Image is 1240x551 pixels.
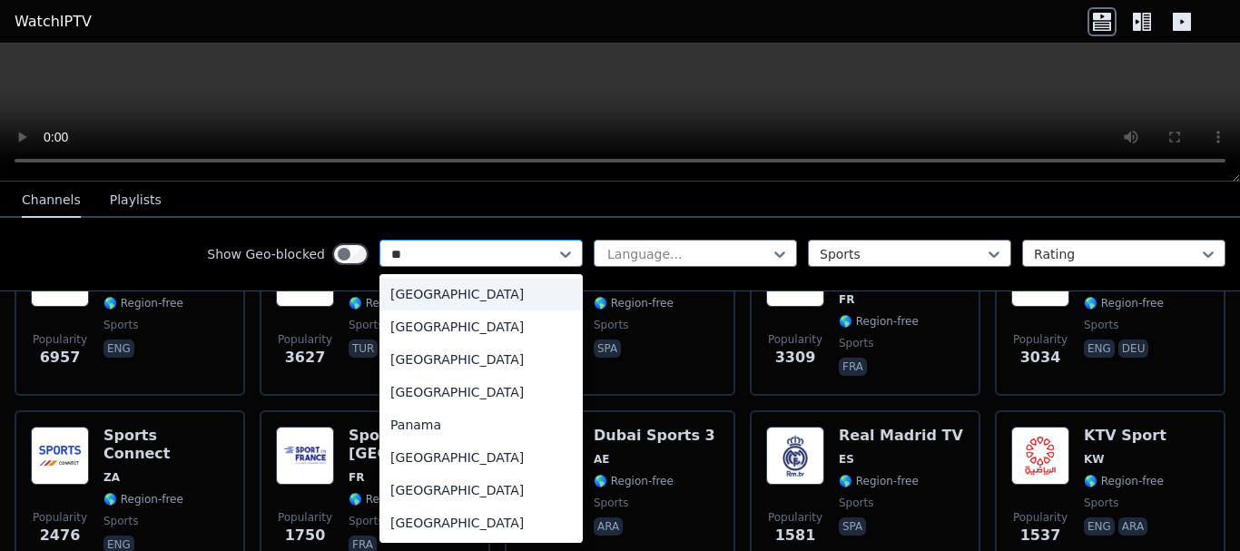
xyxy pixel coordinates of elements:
p: deu [1118,339,1149,358]
p: tur [349,339,378,358]
div: [GEOGRAPHIC_DATA] [379,376,583,408]
p: eng [1084,339,1115,358]
span: FR [349,470,364,485]
span: Popularity [278,332,332,347]
span: 🌎 Region-free [594,296,674,310]
span: 🌎 Region-free [103,296,183,310]
span: 🌎 Region-free [349,296,428,310]
p: spa [594,339,621,358]
a: WatchIPTV [15,11,92,33]
p: fra [839,358,867,376]
span: 3034 [1020,347,1061,369]
span: 🌎 Region-free [349,492,428,507]
span: KW [1084,452,1105,467]
span: Popularity [1013,332,1068,347]
div: Panama [379,408,583,441]
span: sports [349,514,383,528]
span: sports [1084,318,1118,332]
div: [GEOGRAPHIC_DATA] [379,343,583,376]
span: sports [349,318,383,332]
span: 1581 [775,525,816,546]
span: AE [594,452,609,467]
p: spa [839,517,866,536]
span: sports [839,496,873,510]
span: Popularity [33,332,87,347]
span: Popularity [768,510,822,525]
span: Popularity [33,510,87,525]
img: Sport en France [276,427,334,485]
span: 🌎 Region-free [839,314,919,329]
span: 3627 [285,347,326,369]
span: Popularity [278,510,332,525]
button: Channels [22,183,81,218]
span: ZA [103,470,120,485]
span: sports [103,318,138,332]
div: [GEOGRAPHIC_DATA] [379,310,583,343]
span: 1537 [1020,525,1061,546]
span: 🌎 Region-free [1084,296,1164,310]
h6: Sports Connect [103,427,229,463]
span: 3309 [775,347,816,369]
div: [GEOGRAPHIC_DATA] [379,474,583,507]
p: ara [1118,517,1147,536]
span: 🌎 Region-free [103,492,183,507]
img: Sports Connect [31,427,89,485]
span: 🌎 Region-free [839,474,919,488]
h6: Real Madrid TV [839,427,963,445]
span: ES [839,452,854,467]
span: 6957 [40,347,81,369]
span: sports [839,336,873,350]
div: [GEOGRAPHIC_DATA] [379,441,583,474]
span: 1750 [285,525,326,546]
p: ara [594,517,623,536]
span: Popularity [1013,510,1068,525]
h6: Dubai Sports 3 [594,427,715,445]
p: eng [1084,517,1115,536]
h6: Sport en [GEOGRAPHIC_DATA] [349,427,474,463]
span: Popularity [768,332,822,347]
img: Real Madrid TV [766,427,824,485]
h6: KTV Sport [1084,427,1166,445]
p: eng [103,339,134,358]
span: 🌎 Region-free [1084,474,1164,488]
span: 🌎 Region-free [594,474,674,488]
span: FR [839,292,854,307]
label: Show Geo-blocked [207,245,325,263]
div: [GEOGRAPHIC_DATA] [379,507,583,539]
span: 2476 [40,525,81,546]
span: sports [594,496,628,510]
div: [GEOGRAPHIC_DATA] [379,278,583,310]
img: KTV Sport [1011,427,1069,485]
button: Playlists [110,183,162,218]
span: sports [594,318,628,332]
span: sports [103,514,138,528]
span: sports [1084,496,1118,510]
